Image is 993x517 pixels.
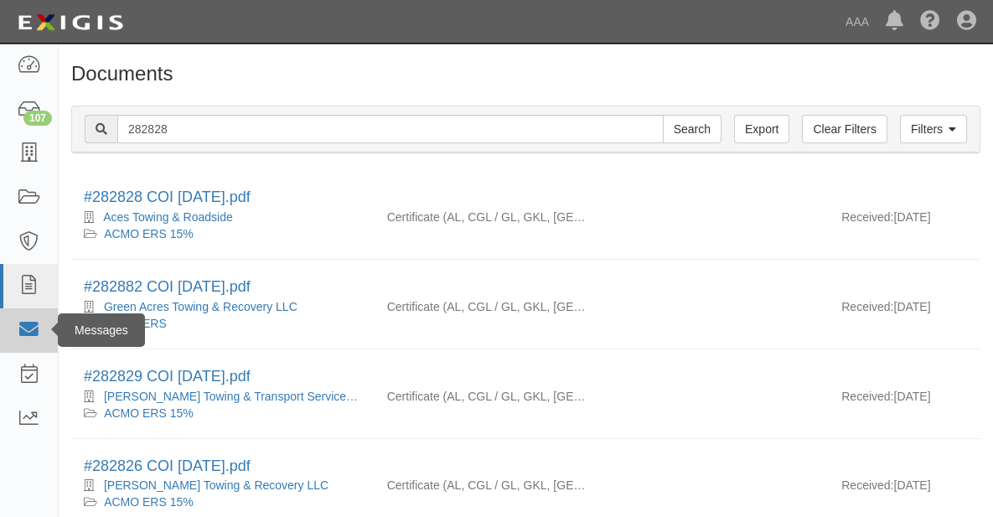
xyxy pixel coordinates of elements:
[920,12,940,32] i: Help Center - Complianz
[84,278,251,295] a: #282882 COI [DATE].pdf
[58,313,145,347] div: Messages
[841,298,893,315] p: Received:
[375,477,602,494] div: Auto Liability Commercial General Liability / Garage Liability Garage Keepers Liability On-Hook
[841,209,893,225] p: Received:
[841,477,893,494] p: Received:
[375,388,602,405] div: Auto Liability Commercial General Liability / Garage Liability Garage Keepers Liability On-Hook
[84,225,362,242] div: ACMO ERS 15%
[802,115,887,143] a: Clear Filters
[375,298,602,315] div: Auto Liability Commercial General Liability / Garage Liability Garage Keepers Liability On-Hook
[829,298,980,323] div: [DATE]
[13,8,128,38] img: logo-5460c22ac91f19d4615b14bd174203de0afe785f0fc80cf4dbbc73dc1793850b.png
[104,300,297,313] a: Green Acres Towing & Recovery LLC
[829,209,980,234] div: [DATE]
[829,477,980,502] div: [DATE]
[104,406,194,420] a: ACMO ERS 15%
[84,277,968,298] div: #282882 COI 03.19.25.pdf
[84,494,362,510] div: ACMO ERS 15%
[104,390,377,403] a: [PERSON_NAME] Towing & Transport Services LLC
[84,477,362,494] div: Scallan's Towing & Recovery LLC
[734,115,789,143] a: Export
[375,209,602,225] div: Auto Liability Commercial General Liability / Garage Liability Garage Keepers Liability On-Hook
[84,187,968,209] div: #282828 COI 09.08.24.pdf
[84,458,251,474] a: #282826 COI [DATE].pdf
[84,388,362,405] div: Colley's Towing & Transport Services LLC
[23,111,52,126] div: 107
[84,189,251,205] a: #282828 COI [DATE].pdf
[84,366,968,388] div: #282829 COI 05.19.25.pdf
[841,388,893,405] p: Received:
[84,209,362,225] div: Aces Towing & Roadside
[104,227,194,240] a: ACMO ERS 15%
[104,478,328,492] a: [PERSON_NAME] Towing & Recovery LLC
[84,456,968,478] div: #282826 COI 04.16.25.pdf
[117,115,664,143] input: Search
[104,495,194,509] a: ACMO ERS 15%
[602,388,829,389] div: Effective - Expiration
[663,115,721,143] input: Search
[84,315,362,332] div: ACMO ERS
[602,477,829,478] div: Effective - Expiration
[84,405,362,421] div: ACMO ERS 15%
[602,298,829,299] div: Effective - Expiration
[71,63,980,85] h1: Documents
[900,115,967,143] a: Filters
[837,5,877,39] a: AAA
[84,298,362,315] div: Green Acres Towing & Recovery LLC
[602,209,829,209] div: Effective - Expiration
[103,210,233,224] a: Aces Towing & Roadside
[84,368,251,385] a: #282829 COI [DATE].pdf
[829,388,980,413] div: [DATE]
